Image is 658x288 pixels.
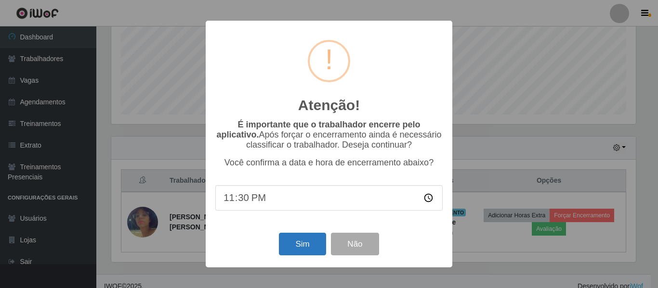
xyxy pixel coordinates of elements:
[331,233,379,255] button: Não
[215,120,443,150] p: Após forçar o encerramento ainda é necessário classificar o trabalhador. Deseja continuar?
[279,233,326,255] button: Sim
[215,158,443,168] p: Você confirma a data e hora de encerramento abaixo?
[298,97,360,114] h2: Atenção!
[216,120,420,139] b: É importante que o trabalhador encerre pelo aplicativo.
